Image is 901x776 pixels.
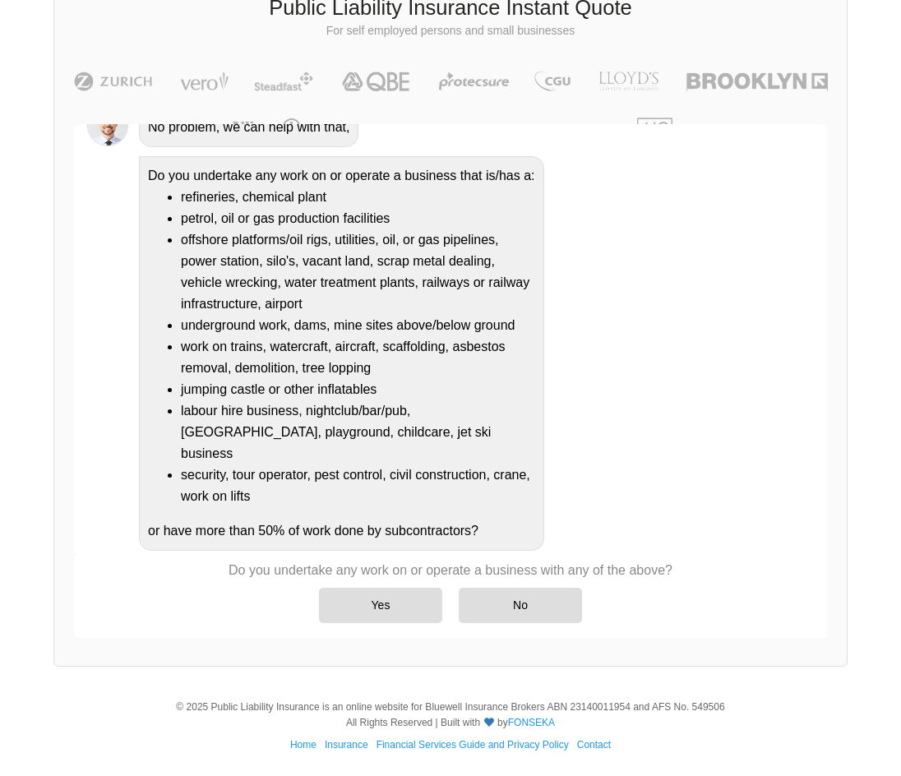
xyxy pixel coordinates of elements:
[432,72,515,91] img: Protecsure | Public Liability Insurance
[139,108,358,147] div: No problem, we can help with that,
[87,105,128,146] img: Chatbot | PLI
[181,400,535,464] li: labour hire business, nightclub/bar/pub, [GEOGRAPHIC_DATA], playground, childcare, jet ski business
[319,588,442,622] div: Yes
[290,739,317,751] a: Home
[229,561,672,580] p: Do you undertake any work on or operate a business with any of the above?
[173,72,236,91] img: Vero | Public Liability Insurance
[181,336,535,379] li: work on trains, watercraft, aircraft, scaffolding, asbestos removal, demolition, tree lopping
[67,72,159,91] img: Zurich | Public Liability Insurance
[67,23,834,39] p: For self employed persons and small businesses
[577,739,611,751] a: Contact
[181,229,535,315] li: offshore platforms/oil rigs, utilities, oil, or gas pipelines, power station, silo's, vacant land...
[528,72,577,91] img: CGU | Public Liability Insurance
[459,588,582,622] div: No
[181,208,535,229] li: petrol, oil or gas production facilities
[332,72,421,91] img: QBE | Public Liability Insurance
[325,739,368,751] a: Insurance
[589,72,668,91] img: LLOYD's | Public Liability Insurance
[139,156,544,551] div: Do you undertake any work on or operate a business that is/has a: or have more than 50% of work d...
[181,379,535,400] li: jumping castle or other inflatables
[181,315,535,336] li: underground work, dams, mine sites above/below ground
[181,187,535,208] li: refineries, chemical plant
[247,72,320,91] img: Steadfast | Public Liability Insurance
[181,464,535,507] li: security, tour operator, pest control, civil construction, crane, work on lifts
[377,739,569,751] a: Financial Services Guide and Privacy Policy
[680,72,834,91] img: Brooklyn | Public Liability Insurance
[508,717,555,728] a: FONSEKA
